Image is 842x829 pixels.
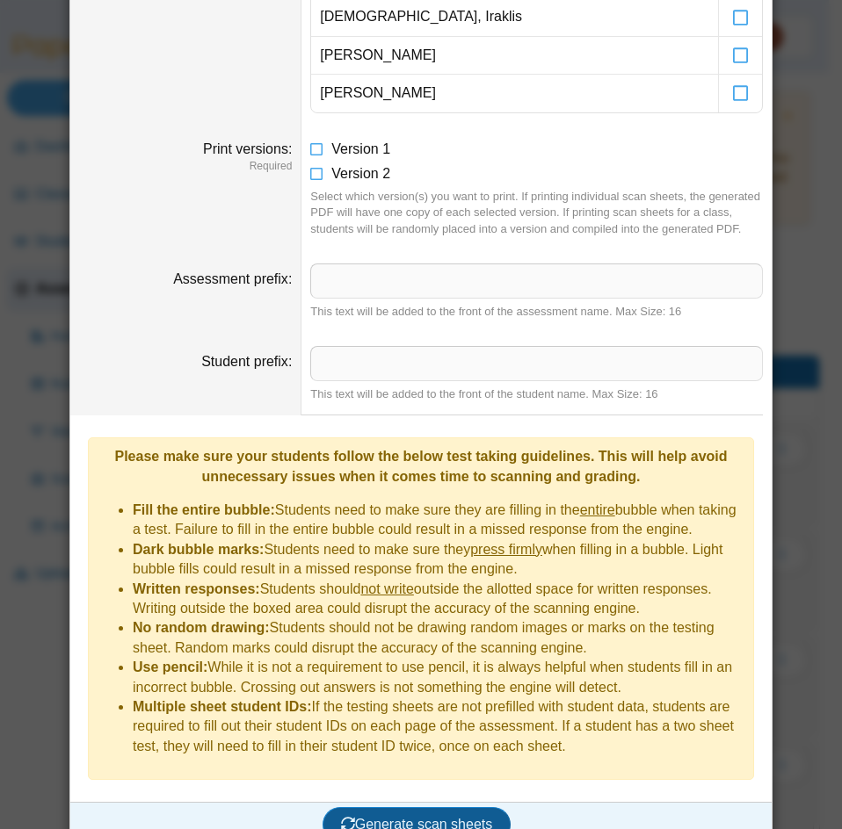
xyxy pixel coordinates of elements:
[580,502,615,517] u: entire
[201,354,292,369] label: Student prefix
[133,620,270,635] b: No random drawing:
[310,386,763,402] div: This text will be added to the front of the student name. Max Size: 16
[311,75,718,112] td: [PERSON_NAME]
[310,189,763,237] div: Select which version(s) you want to print. If printing individual scan sheets, the generated PDF ...
[133,581,260,596] b: Written responses:
[133,540,744,580] li: Students need to make sure they when filling in a bubble. Light bubble fills could result in a mi...
[133,580,744,619] li: Students should outside the allotted space for written responses. Writing outside the boxed area ...
[133,658,744,697] li: While it is not a requirement to use pencil, it is always helpful when students fill in an incorr...
[133,697,744,756] li: If the testing sheets are not prefilled with student data, students are required to fill out thei...
[133,502,275,517] b: Fill the entire bubble:
[114,449,727,483] b: Please make sure your students follow the below test taking guidelines. This will help avoid unne...
[331,166,390,181] span: Version 2
[133,501,744,540] li: Students need to make sure they are filling in the bubble when taking a test. Failure to fill in ...
[133,699,312,714] b: Multiple sheet student IDs:
[203,141,292,156] label: Print versions
[133,660,207,674] b: Use pencil:
[331,141,390,156] span: Version 1
[311,37,718,75] td: [PERSON_NAME]
[173,271,292,286] label: Assessment prefix
[310,304,763,320] div: This text will be added to the front of the assessment name. Max Size: 16
[133,618,744,658] li: Students should not be drawing random images or marks on the testing sheet. Random marks could di...
[360,581,413,596] u: not write
[79,159,292,174] dfn: Required
[470,542,542,557] u: press firmly
[133,542,264,557] b: Dark bubble marks:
